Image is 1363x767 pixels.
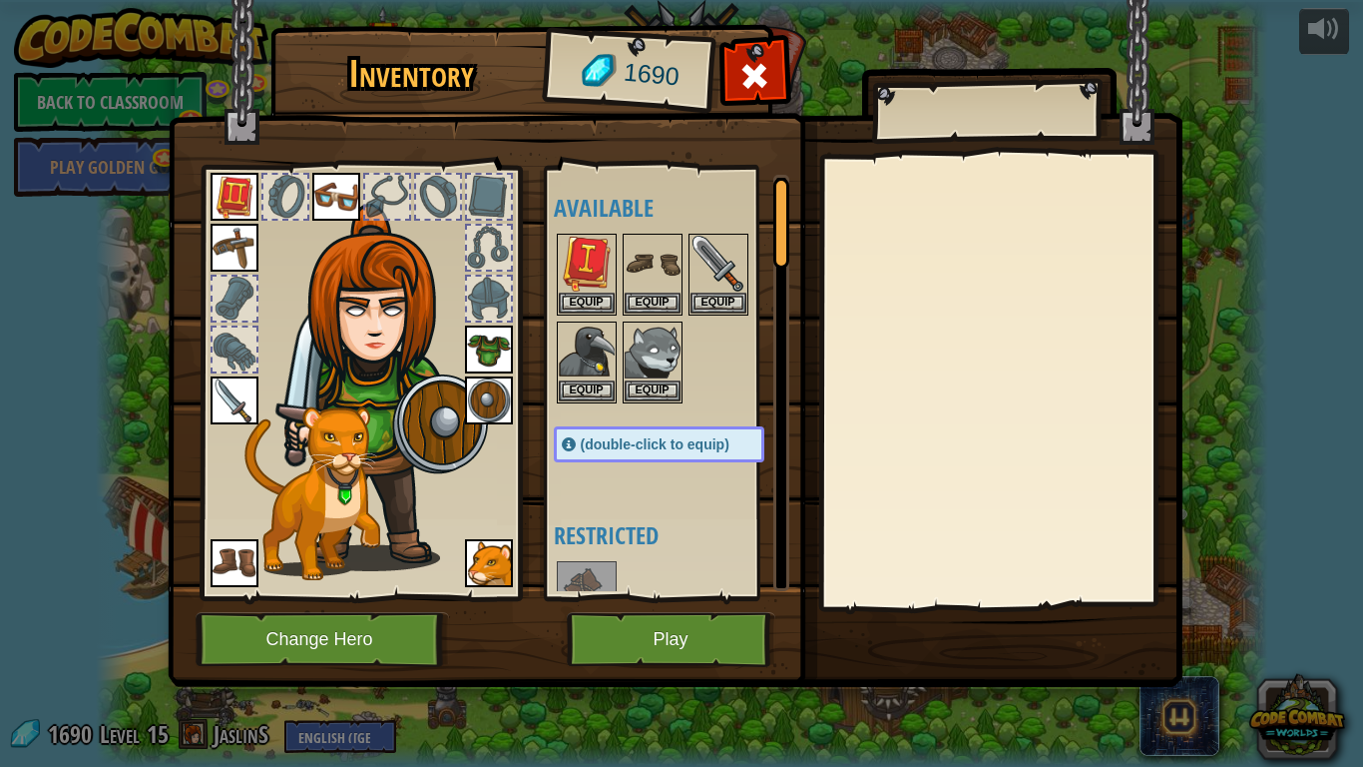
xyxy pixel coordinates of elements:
[625,381,681,401] button: Equip
[559,381,615,401] button: Equip
[284,53,539,95] h1: Inventory
[211,539,258,587] img: portrait.png
[581,436,729,452] span: (double-click to equip)
[690,293,746,314] button: Equip
[559,324,615,380] img: portrait.png
[465,377,513,424] img: portrait.png
[559,236,615,292] img: portrait.png
[625,293,681,314] button: Equip
[465,326,513,374] img: portrait.png
[465,539,513,587] img: portrait.png
[625,236,681,292] img: portrait.png
[622,55,681,95] span: 1690
[559,293,615,314] button: Equip
[625,324,681,380] img: portrait.png
[211,377,258,424] img: portrait.png
[690,236,746,292] img: portrait.png
[275,204,490,571] img: female.png
[244,406,380,580] img: cougar-paper-dolls.png
[567,612,775,667] button: Play
[312,173,360,221] img: portrait.png
[554,522,804,548] h4: Restricted
[559,563,615,619] img: portrait.png
[211,173,258,221] img: portrait.png
[554,195,804,221] h4: Available
[211,224,258,272] img: portrait.png
[196,612,449,667] button: Change Hero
